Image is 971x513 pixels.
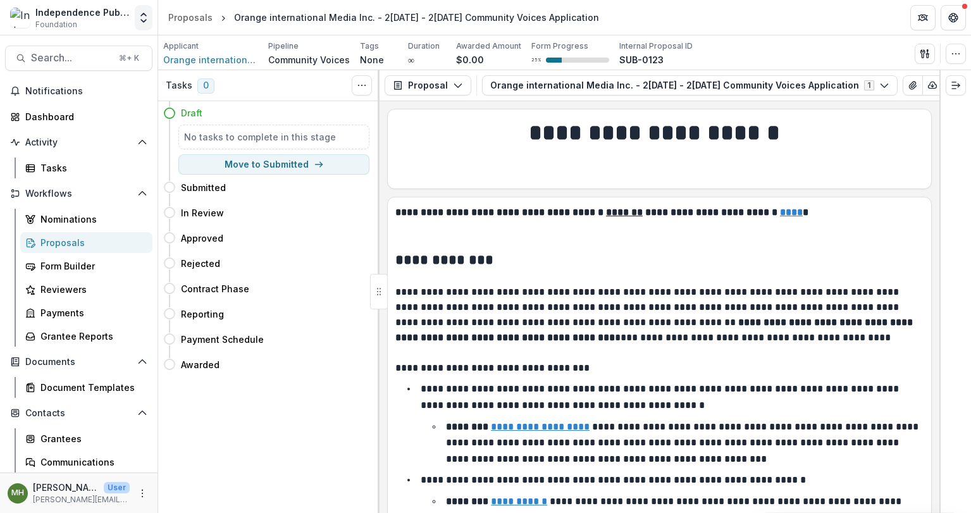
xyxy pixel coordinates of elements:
[20,452,152,473] a: Communications
[360,53,384,66] p: None
[181,206,224,219] h4: In Review
[20,232,152,253] a: Proposals
[40,381,142,394] div: Document Templates
[5,132,152,152] button: Open Activity
[33,494,130,505] p: [PERSON_NAME][EMAIL_ADDRESS][DOMAIN_NAME]
[25,357,132,368] span: Documents
[181,106,202,120] h4: Draft
[20,428,152,449] a: Grantees
[40,455,142,469] div: Communications
[25,189,132,199] span: Workflows
[184,130,364,144] h5: No tasks to complete in this stage
[25,408,132,419] span: Contacts
[408,40,440,52] p: Duration
[168,11,213,24] div: Proposals
[181,282,249,295] h4: Contract Phase
[385,75,471,96] button: Proposal
[619,53,664,66] p: SUB-0123
[946,75,966,96] button: Expand right
[10,8,30,28] img: Independence Public Media Foundation
[268,40,299,52] p: Pipeline
[408,53,414,66] p: ∞
[163,8,218,27] a: Proposals
[35,6,130,19] div: Independence Public Media Foundation
[482,75,898,96] button: Orange international Media Inc. - 2[DATE] - 2[DATE] Community Voices Application1
[116,51,142,65] div: ⌘ + K
[163,40,199,52] p: Applicant
[20,158,152,178] a: Tasks
[234,11,599,24] div: Orange international Media Inc. - 2[DATE] - 2[DATE] Community Voices Application
[40,236,142,249] div: Proposals
[25,137,132,148] span: Activity
[456,53,484,66] p: $0.00
[135,5,152,30] button: Open entity switcher
[163,53,258,66] a: Orange international Media Inc.
[5,106,152,127] a: Dashboard
[35,19,77,30] span: Foundation
[181,181,226,194] h4: Submitted
[903,75,923,96] button: View Attached Files
[5,46,152,71] button: Search...
[20,209,152,230] a: Nominations
[31,52,111,64] span: Search...
[25,86,147,97] span: Notifications
[40,161,142,175] div: Tasks
[531,56,541,65] p: 25 %
[268,53,350,66] p: Community Voices
[20,256,152,276] a: Form Builder
[181,333,264,346] h4: Payment Schedule
[181,358,220,371] h4: Awarded
[11,489,24,497] div: Melissa Hamilton
[20,326,152,347] a: Grantee Reports
[40,213,142,226] div: Nominations
[619,40,693,52] p: Internal Proposal ID
[197,78,214,94] span: 0
[40,432,142,445] div: Grantees
[181,257,220,270] h4: Rejected
[135,486,150,501] button: More
[5,183,152,204] button: Open Workflows
[104,482,130,493] p: User
[40,306,142,319] div: Payments
[166,80,192,91] h3: Tasks
[5,81,152,101] button: Notifications
[456,40,521,52] p: Awarded Amount
[531,40,588,52] p: Form Progress
[360,40,379,52] p: Tags
[910,5,936,30] button: Partners
[5,352,152,372] button: Open Documents
[181,232,223,245] h4: Approved
[352,75,372,96] button: Toggle View Cancelled Tasks
[181,307,224,321] h4: Reporting
[163,8,604,27] nav: breadcrumb
[20,377,152,398] a: Document Templates
[5,403,152,423] button: Open Contacts
[40,283,142,296] div: Reviewers
[25,110,142,123] div: Dashboard
[20,279,152,300] a: Reviewers
[178,154,369,175] button: Move to Submitted
[40,330,142,343] div: Grantee Reports
[40,259,142,273] div: Form Builder
[33,481,99,494] p: [PERSON_NAME]
[20,302,152,323] a: Payments
[941,5,966,30] button: Get Help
